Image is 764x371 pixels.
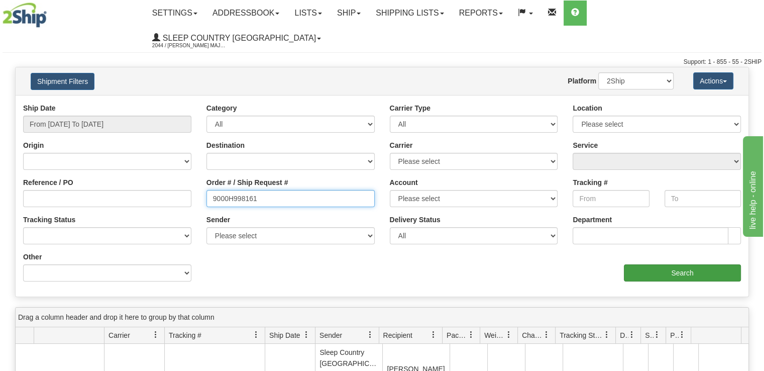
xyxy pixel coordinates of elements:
div: grid grouping header [16,308,748,327]
a: Settings [145,1,205,26]
span: Tracking Status [560,330,603,340]
iframe: chat widget [741,134,763,237]
label: Tracking Status [23,215,75,225]
a: Packages filter column settings [463,326,480,343]
label: Reference / PO [23,177,73,188]
span: 2044 / [PERSON_NAME] Major [PERSON_NAME] [152,41,228,51]
div: Support: 1 - 855 - 55 - 2SHIP [3,58,761,66]
label: Tracking # [573,177,607,188]
input: Search [624,264,741,282]
button: Actions [693,72,733,89]
span: Delivery Status [620,330,628,340]
a: Delivery Status filter column settings [623,326,640,343]
span: Weight [484,330,505,340]
a: Shipping lists [368,1,451,26]
label: Delivery Status [390,215,441,225]
label: Department [573,215,612,225]
label: Carrier Type [390,103,430,113]
label: Platform [568,76,596,86]
label: Destination [206,140,245,150]
a: Sender filter column settings [362,326,379,343]
span: Shipment Issues [645,330,653,340]
div: live help - online [8,6,93,18]
label: Carrier [390,140,413,150]
a: Sleep Country [GEOGRAPHIC_DATA] 2044 / [PERSON_NAME] Major [PERSON_NAME] [145,26,329,51]
a: Reports [452,1,510,26]
a: Addressbook [205,1,287,26]
a: Carrier filter column settings [147,326,164,343]
a: Ship [330,1,368,26]
a: Pickup Status filter column settings [674,326,691,343]
label: Order # / Ship Request # [206,177,288,188]
a: Lists [287,1,329,26]
label: Service [573,140,598,150]
label: Account [390,177,418,188]
label: Ship Date [23,103,56,113]
span: Packages [447,330,468,340]
a: Charge filter column settings [538,326,555,343]
img: logo2044.jpg [3,3,47,28]
a: Ship Date filter column settings [298,326,315,343]
a: Tracking Status filter column settings [598,326,615,343]
label: Other [23,252,42,262]
label: Category [206,103,237,113]
a: Tracking # filter column settings [248,326,265,343]
label: Location [573,103,602,113]
a: Shipment Issues filter column settings [648,326,666,343]
label: Origin [23,140,44,150]
span: Ship Date [269,330,300,340]
span: Recipient [383,330,412,340]
input: From [573,190,649,207]
span: Tracking # [169,330,201,340]
span: Pickup Status [670,330,679,340]
span: Charge [522,330,543,340]
button: Shipment Filters [31,73,94,90]
span: Sender [319,330,342,340]
input: To [665,190,741,207]
span: Sleep Country [GEOGRAPHIC_DATA] [160,34,316,42]
span: Carrier [108,330,130,340]
label: Sender [206,215,230,225]
a: Weight filter column settings [500,326,517,343]
a: Recipient filter column settings [425,326,442,343]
